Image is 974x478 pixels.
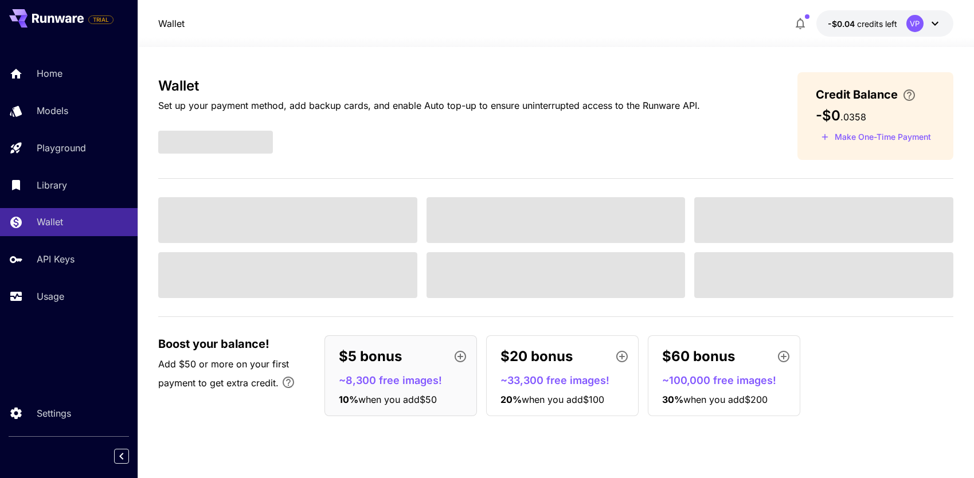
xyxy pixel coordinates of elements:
[158,335,269,352] span: Boost your balance!
[339,373,472,388] p: ~8,300 free images!
[37,252,75,266] p: API Keys
[358,394,437,405] span: when you add $50
[114,449,129,464] button: Collapse sidebar
[37,104,68,117] p: Models
[662,394,683,405] span: 30 %
[906,15,924,32] div: VP
[500,373,633,388] p: ~33,300 free images!
[158,17,185,30] a: Wallet
[37,406,71,420] p: Settings
[662,346,735,367] p: $60 bonus
[158,358,289,389] span: Add $50 or more on your first payment to get extra credit.
[339,346,402,367] p: $5 bonus
[123,446,138,467] div: Collapse sidebar
[277,371,300,394] button: Bonus applies only to your first payment, up to 30% on the first $1,000.
[522,394,604,405] span: when you add $100
[816,128,936,146] button: Make a one-time, non-recurring payment
[37,66,62,80] p: Home
[828,19,857,29] span: -$0.04
[840,111,866,123] span: . 0358
[37,141,86,155] p: Playground
[158,17,185,30] nav: breadcrumb
[816,86,898,103] span: Credit Balance
[500,394,522,405] span: 20 %
[339,394,358,405] span: 10 %
[500,346,573,367] p: $20 bonus
[816,107,840,124] span: -$0
[662,373,795,388] p: ~100,000 free images!
[857,19,897,29] span: credits left
[158,78,700,94] h3: Wallet
[898,88,921,102] button: Enter your card details and choose an Auto top-up amount to avoid service interruptions. We'll au...
[158,99,700,112] p: Set up your payment method, add backup cards, and enable Auto top-up to ensure uninterrupted acce...
[683,394,768,405] span: when you add $200
[88,13,114,26] span: Add your payment card to enable full platform functionality.
[828,18,897,30] div: -$0.0358
[37,178,67,192] p: Library
[37,215,63,229] p: Wallet
[816,10,953,37] button: -$0.0358VP
[37,289,64,303] p: Usage
[89,15,113,24] span: TRIAL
